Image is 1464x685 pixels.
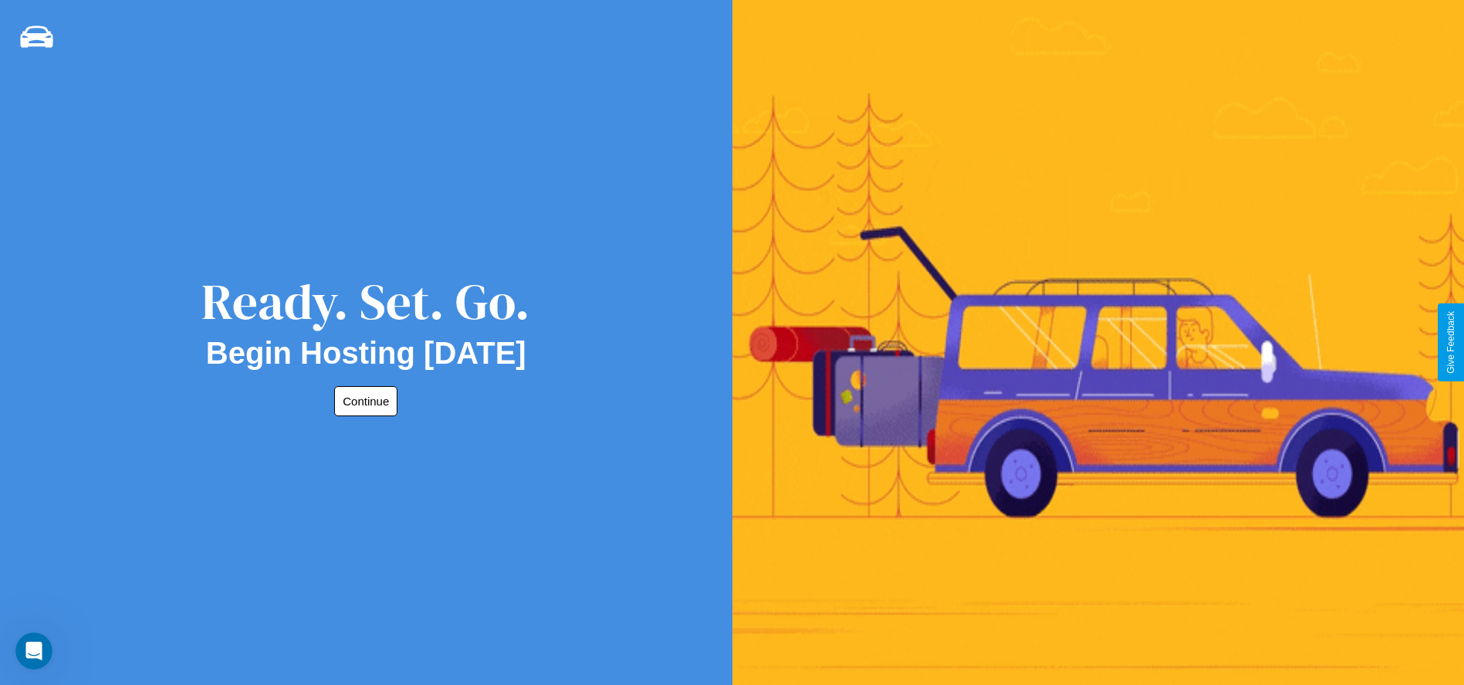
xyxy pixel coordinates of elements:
button: Continue [334,386,397,416]
div: Ready. Set. Go. [201,267,530,336]
div: Give Feedback [1445,311,1456,374]
h2: Begin Hosting [DATE] [206,336,526,371]
iframe: Intercom live chat [15,632,52,670]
